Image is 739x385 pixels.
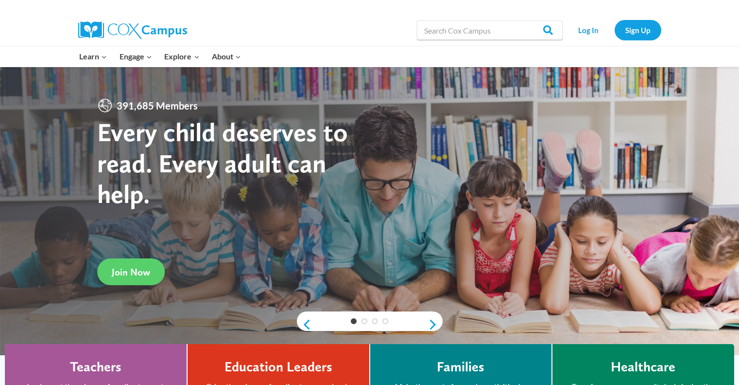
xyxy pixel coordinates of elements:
[78,21,187,39] img: Cox Campus
[212,50,241,63] span: About
[351,318,357,324] a: 1
[567,20,610,40] a: Log In
[437,359,484,375] h4: Families
[97,258,165,285] a: Join Now
[224,359,332,375] h4: Education Leaders
[297,319,311,330] a: previous
[73,46,247,67] nav: Primary Navigation
[120,50,152,63] span: Engage
[97,116,348,209] strong: Every child deserves to read. Every adult can help.
[113,98,202,113] span: 391,685 Members
[361,318,367,324] a: 2
[79,50,107,63] span: Learn
[567,20,661,40] nav: Secondary Navigation
[417,20,563,40] input: Search Cox Campus
[611,359,675,375] h4: Healthcare
[615,20,661,40] a: Sign Up
[372,318,378,324] a: 3
[297,315,443,334] div: content slider buttons
[70,359,121,375] h4: Teachers
[164,50,199,63] span: Explore
[382,318,388,324] a: 4
[112,266,150,278] span: Join Now
[428,319,443,330] a: next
